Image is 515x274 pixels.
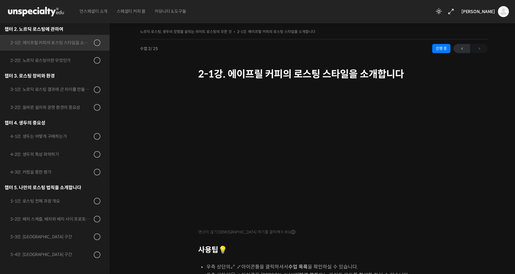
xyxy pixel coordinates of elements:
[454,44,470,53] a: ←이전
[56,203,63,208] span: 대화
[5,25,100,33] div: 챕터 2. 노르딕 로스팅에 관하여
[5,183,100,192] div: 챕터 5. 나만의 로스팅 법칙을 소개합니다
[140,29,232,34] a: 노르딕 로스팅, 생두의 장점을 살리는 라이트 로스팅의 모든 것
[206,263,429,271] li: 우측 상단의 아이콘들을 클릭하셔서 을 확인하실 수 있습니다.
[5,72,100,80] div: 챕터 3. 로스팅 장비와 환경
[10,133,92,140] div: 4-1강. 생두는 어떻게 구매하는가
[10,86,92,93] div: 3-1강. 노르딕 로스팅 결과에 큰 차이를 만들어내는 로스팅 머신의 종류와 환경
[10,251,92,258] div: 5-4강. [GEOGRAPHIC_DATA] 구간
[10,104,92,111] div: 3-2강. 올바른 설치와 운영 환경의 중요성
[5,119,100,127] div: 챕터 4. 생두의 중요성
[19,203,23,207] span: 홈
[151,46,158,51] span: / 25
[40,193,79,209] a: 대화
[218,245,227,254] strong: 💡
[10,151,92,158] div: 4-2강. 생두의 특성 파악하기
[10,233,92,240] div: 5-3강. [GEOGRAPHIC_DATA] 구간
[10,216,92,222] div: 5-2강. 배치 스케쥴, 배치와 배치 사이 프로토콜 & 투입 온도
[288,264,308,270] b: 수업 목록
[79,193,117,209] a: 설정
[198,230,295,235] span: 영상이 끊기[DEMOGRAPHIC_DATA] 여기를 클릭해주세요
[432,44,450,53] div: 진행 중
[10,198,92,204] div: 5-1강. 로스팅 전체 과정 개요
[198,68,429,80] h1: 2-1강. 에이프릴 커피의 로스팅 스타일을 소개합니다
[237,29,315,34] a: 2-1강. 에이프릴 커피의 로스팅 스타일을 소개합니다
[10,57,92,64] div: 2-2강. 노르딕 로스팅이란 무엇인가
[140,47,158,51] span: 수업 2
[2,193,40,209] a: 홈
[198,245,227,254] strong: 사용팁
[461,9,495,14] span: [PERSON_NAME]
[454,45,470,53] span: ←
[10,39,92,46] div: 2-1강. 에이프릴 커피의 로스팅 스타일을 소개합니다
[94,203,101,207] span: 설정
[10,169,92,175] div: 4-3강. 커핑을 통한 평가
